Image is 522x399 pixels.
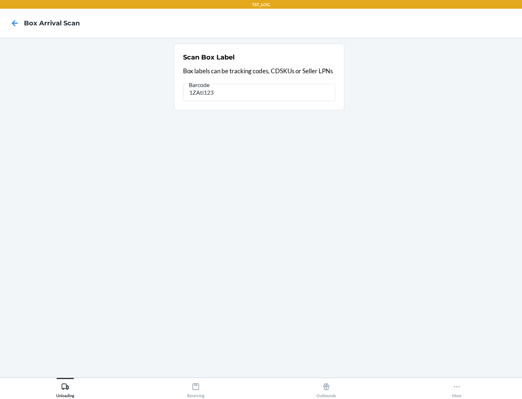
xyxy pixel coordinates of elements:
[183,66,335,76] p: Box labels can be tracking codes, CDSKUs or Seller LPNs
[261,378,391,398] button: Outbounds
[183,84,335,101] input: Barcode
[452,380,461,398] div: More
[24,18,80,28] h4: Box Arrival Scan
[187,380,204,398] div: Receiving
[252,1,270,8] p: TST_LOG
[183,53,235,62] h2: Scan Box Label
[391,378,522,398] button: More
[56,380,74,398] div: Unloading
[188,81,211,89] span: Barcode
[130,378,261,398] button: Receiving
[316,380,336,398] div: Outbounds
